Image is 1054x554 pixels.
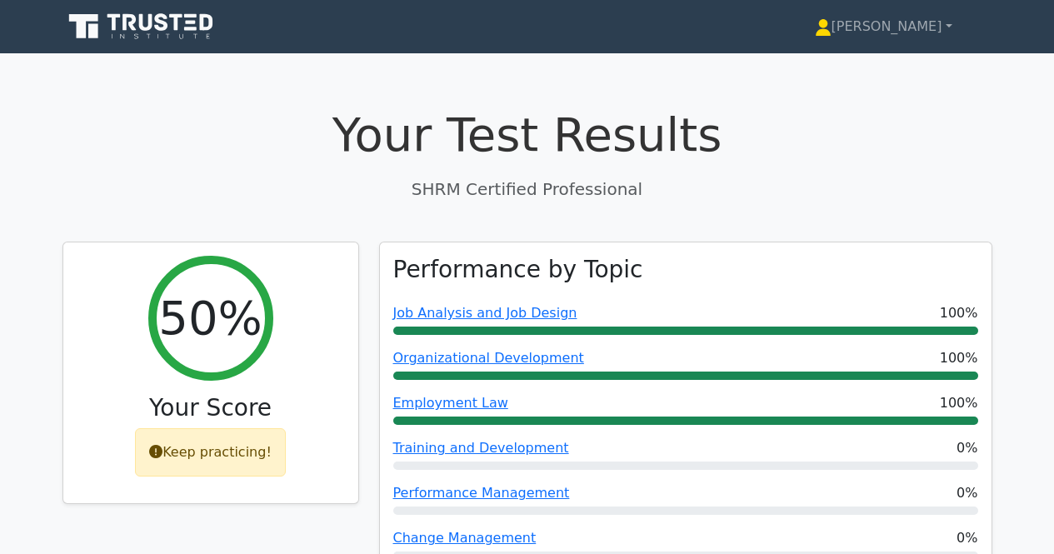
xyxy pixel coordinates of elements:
p: SHRM Certified Professional [62,177,992,202]
h3: Your Score [77,394,345,422]
span: 100% [940,348,978,368]
span: 0% [957,528,977,548]
h1: Your Test Results [62,107,992,162]
a: [PERSON_NAME] [775,10,992,43]
span: 0% [957,483,977,503]
span: 100% [940,303,978,323]
a: Employment Law [393,395,508,411]
div: Keep practicing! [135,428,286,477]
a: Performance Management [393,485,570,501]
h2: 50% [158,290,262,346]
a: Organizational Development [393,350,584,366]
a: Job Analysis and Job Design [393,305,577,321]
span: 0% [957,438,977,458]
a: Training and Development [393,440,569,456]
a: Change Management [393,530,537,546]
span: 100% [940,393,978,413]
h3: Performance by Topic [393,256,643,284]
